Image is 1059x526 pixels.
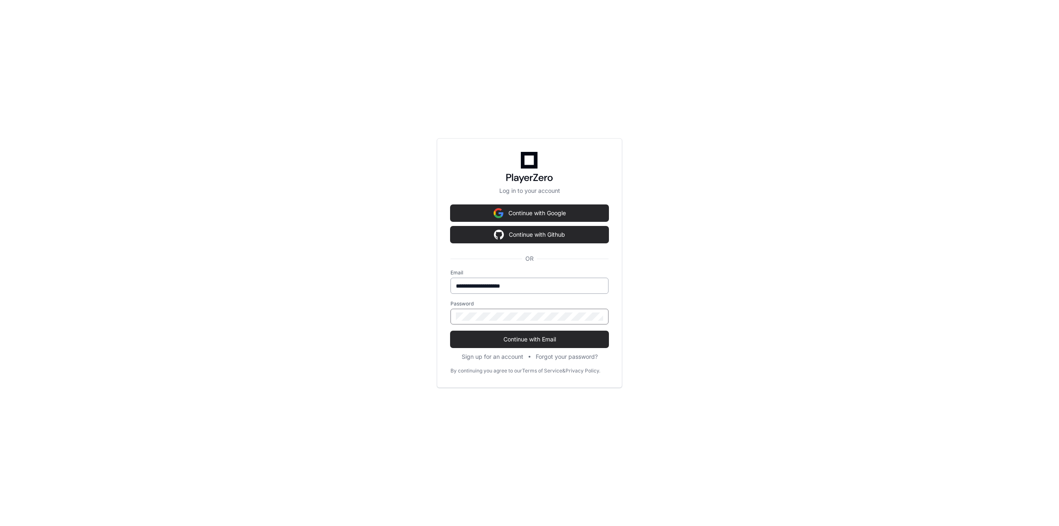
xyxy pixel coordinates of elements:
[450,205,609,221] button: Continue with Google
[494,205,503,221] img: Sign in with google
[522,367,562,374] a: Terms of Service
[536,353,598,361] button: Forgot your password?
[522,255,537,263] span: OR
[450,367,522,374] div: By continuing you agree to our
[562,367,565,374] div: &
[450,331,609,348] button: Continue with Email
[450,300,609,307] label: Password
[450,187,609,195] p: Log in to your account
[450,226,609,243] button: Continue with Github
[565,367,600,374] a: Privacy Policy.
[450,335,609,343] span: Continue with Email
[494,226,504,243] img: Sign in with google
[462,353,523,361] button: Sign up for an account
[450,269,609,276] label: Email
